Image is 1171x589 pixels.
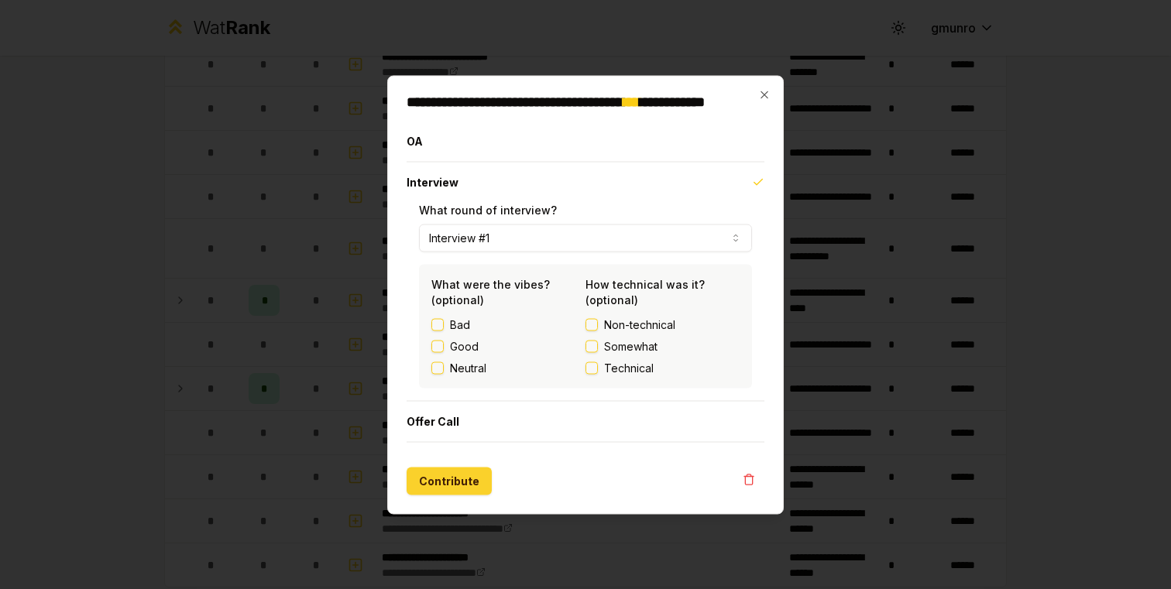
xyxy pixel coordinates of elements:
[604,317,675,332] span: Non-technical
[407,121,764,161] button: OA
[604,360,654,375] span: Technical
[585,361,598,374] button: Technical
[585,277,705,306] label: How technical was it? (optional)
[407,467,492,495] button: Contribute
[450,338,479,354] label: Good
[407,202,764,400] div: Interview
[450,317,470,332] label: Bad
[585,340,598,352] button: Somewhat
[604,338,658,354] span: Somewhat
[450,360,486,375] label: Neutral
[419,203,557,216] label: What round of interview?
[431,277,550,306] label: What were the vibes? (optional)
[407,162,764,202] button: Interview
[585,318,598,330] button: Non-technical
[407,401,764,441] button: Offer Call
